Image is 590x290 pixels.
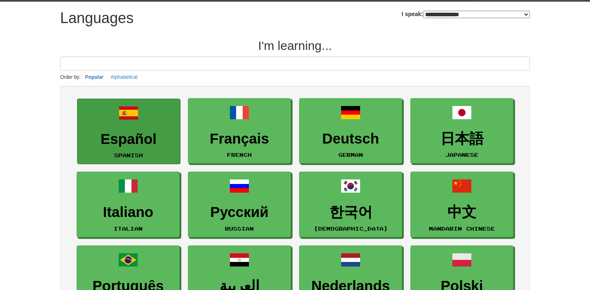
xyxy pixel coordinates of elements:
[338,152,363,158] small: German
[429,226,495,231] small: Mandarin Chinese
[304,204,398,220] h3: 한국어
[108,73,140,82] button: Alphabetical
[114,226,143,231] small: Italian
[83,73,106,82] button: Popular
[77,99,180,164] a: EspañolSpanish
[60,10,133,26] h1: Languages
[415,131,509,147] h3: 日本語
[82,131,176,147] h3: Español
[225,226,254,231] small: Russian
[60,39,530,52] h2: I'm learning...
[188,172,291,237] a: РусскийRussian
[402,10,530,18] label: I speak:
[227,152,252,158] small: French
[192,204,286,220] h3: Русский
[114,152,143,158] small: Spanish
[77,172,180,237] a: ItalianoItalian
[304,131,398,147] h3: Deutsch
[410,98,513,164] a: 日本語Japanese
[423,11,530,18] select: I speak:
[415,204,509,220] h3: 中文
[60,74,81,80] small: Order by:
[314,226,388,231] small: [DEMOGRAPHIC_DATA]
[299,172,402,237] a: 한국어[DEMOGRAPHIC_DATA]
[192,131,286,147] h3: Français
[81,204,175,220] h3: Italiano
[445,152,478,158] small: Japanese
[299,98,402,164] a: DeutschGerman
[188,98,291,164] a: FrançaisFrench
[410,172,513,237] a: 中文Mandarin Chinese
